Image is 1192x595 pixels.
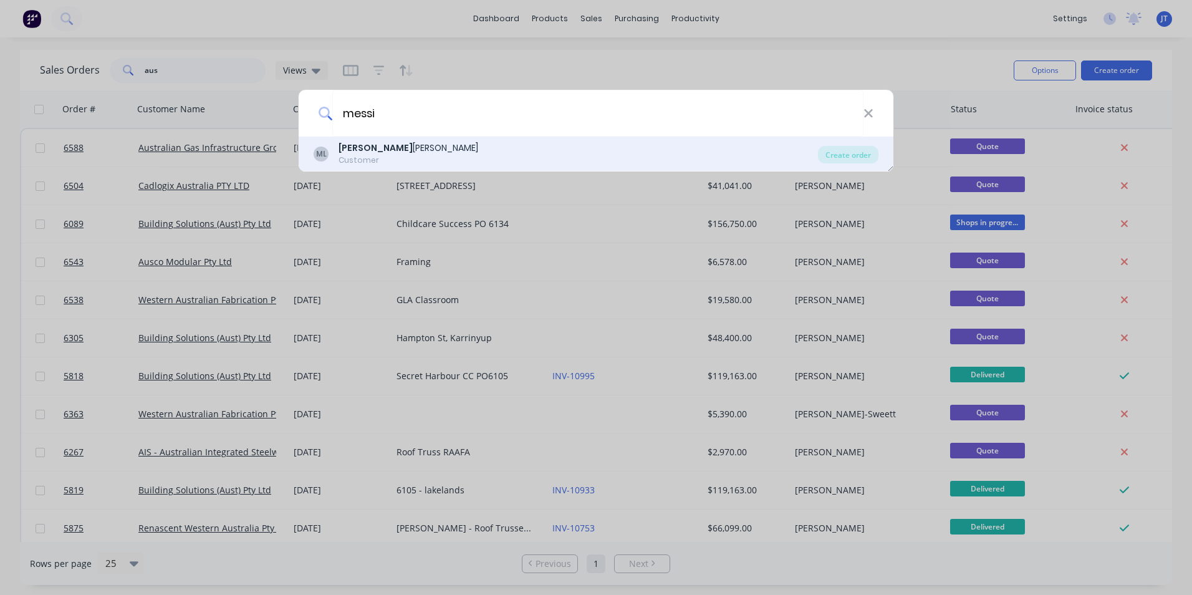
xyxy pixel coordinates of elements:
[332,90,863,137] input: Enter a customer name to create a new order...
[314,147,329,162] div: ML
[818,146,878,163] div: Create order
[339,142,478,155] div: [PERSON_NAME]
[339,142,413,154] b: [PERSON_NAME]
[339,155,478,166] div: Customer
